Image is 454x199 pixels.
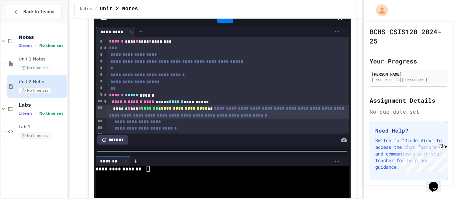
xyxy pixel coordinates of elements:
span: Notes [19,34,66,40]
div: [PERSON_NAME] [372,71,446,77]
p: Switch to "Grade View" to access the chat feature and communicate with your teacher for help and ... [375,137,442,170]
span: Notes [80,6,92,12]
span: • [35,43,37,48]
h1: BCHS CSIS120 2024-25 [370,27,448,46]
span: Lab 1 [19,124,66,130]
span: No time set [39,44,63,48]
div: Chat with us now!Close [3,3,46,42]
span: Unit 2 Notes [100,5,138,13]
span: No time set [39,111,63,116]
div: [EMAIL_ADDRESS][DOMAIN_NAME] [372,77,446,82]
span: Unit 2 Notes [19,79,66,85]
span: No time set [19,133,51,139]
span: Labs [19,102,66,108]
iframe: chat widget [426,172,447,192]
span: Unit 1 Notes [19,56,66,62]
h2: Your Progress [370,56,448,66]
div: My Account [369,3,390,18]
button: Back to Teams [6,5,62,19]
span: 1 items [19,111,33,116]
span: / [95,6,97,12]
h3: Need Help? [375,127,442,135]
span: Back to Teams [23,8,54,15]
span: • [35,111,37,116]
iframe: chat widget [399,144,447,172]
span: No time set [19,87,51,94]
span: 2 items [19,44,33,48]
span: No time set [19,65,51,71]
h2: Assignment Details [370,96,448,105]
div: No due date set [370,108,448,116]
